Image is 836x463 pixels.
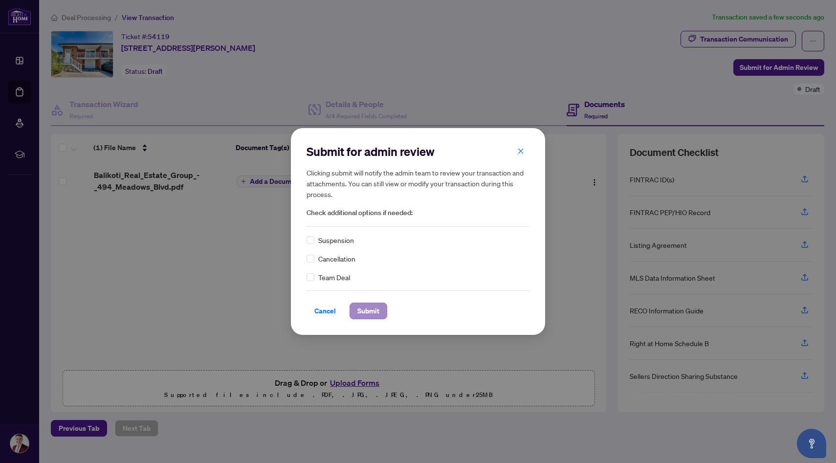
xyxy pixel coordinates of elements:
span: Submit [357,303,379,319]
button: Cancel [307,303,344,319]
span: Suspension [318,235,354,245]
button: Open asap [797,429,826,458]
span: Cancellation [318,253,355,264]
h2: Submit for admin review [307,144,529,159]
span: close [517,148,524,154]
button: Submit [350,303,387,319]
span: Check additional options if needed: [307,207,529,219]
h5: Clicking submit will notify the admin team to review your transaction and attachments. You can st... [307,167,529,199]
span: Cancel [314,303,336,319]
span: Team Deal [318,272,350,283]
